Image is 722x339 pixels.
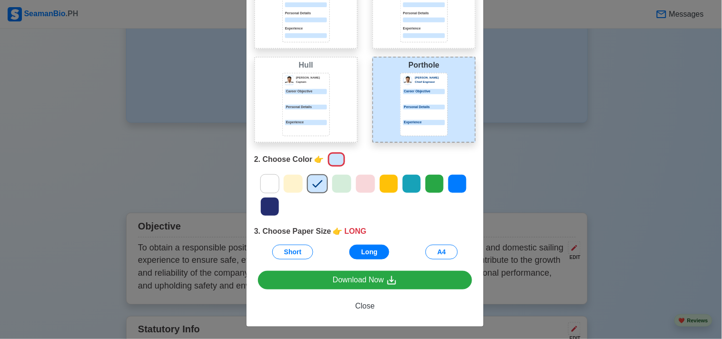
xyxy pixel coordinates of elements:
[258,297,472,315] button: Close
[285,11,327,16] p: Personal Details
[403,11,445,16] p: Personal Details
[415,80,445,84] p: Chief Engineer
[257,60,355,71] div: Hull
[349,245,389,259] button: Long
[403,105,445,110] div: Personal Details
[285,105,327,110] p: Personal Details
[333,274,397,286] div: Download Now
[375,60,473,71] div: Porthole
[403,120,445,125] div: Experience
[356,302,375,310] span: Close
[272,245,314,259] button: Short
[403,26,445,31] p: Experience
[345,226,366,237] span: LONG
[296,80,327,84] p: Captain
[315,154,324,165] span: point
[285,120,327,125] p: Experience
[403,89,445,94] div: Career Objective
[254,150,476,169] div: 2. Choose Color
[285,26,327,31] p: Experience
[258,271,472,289] a: Download Now
[333,226,343,237] span: point
[415,76,445,80] p: [PERSON_NAME]
[254,226,476,237] div: 3. Choose Paper Size
[285,89,327,94] p: Career Objective
[296,76,327,80] p: [PERSON_NAME]
[425,245,458,259] button: A4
